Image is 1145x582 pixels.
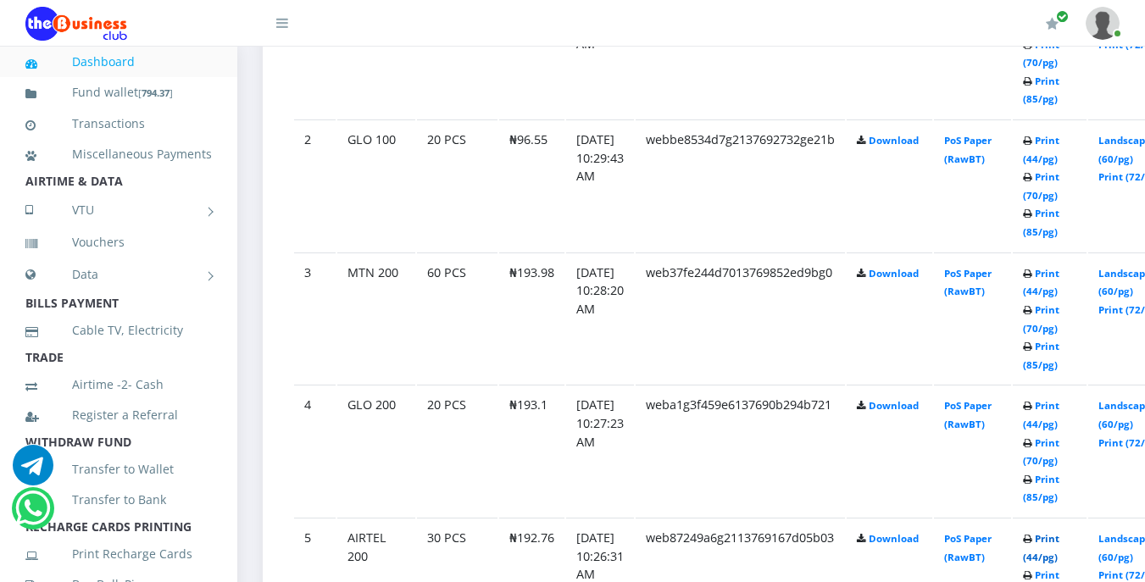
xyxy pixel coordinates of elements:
[417,252,497,384] td: 60 PCS
[25,253,212,296] a: Data
[1046,17,1059,30] i: Renew/Upgrade Subscription
[25,73,212,113] a: Fund wallet[794.37]
[499,385,564,516] td: ₦193.1
[25,104,212,143] a: Transactions
[869,267,919,280] a: Download
[25,480,212,519] a: Transfer to Bank
[636,119,845,251] td: webbe8534d7g2137692732ge21b
[337,385,415,516] td: GLO 200
[25,365,212,404] a: Airtime -2- Cash
[1023,134,1059,165] a: Print (44/pg)
[1023,532,1059,563] a: Print (44/pg)
[1023,340,1059,371] a: Print (85/pg)
[337,119,415,251] td: GLO 100
[944,134,992,165] a: PoS Paper (RawBT)
[566,119,634,251] td: [DATE] 10:29:43 AM
[25,396,212,435] a: Register a Referral
[25,7,127,41] img: Logo
[25,42,212,81] a: Dashboard
[25,135,212,174] a: Miscellaneous Payments
[13,457,53,485] a: Chat for support
[142,86,170,99] b: 794.37
[566,385,634,516] td: [DATE] 10:27:23 AM
[1023,267,1059,298] a: Print (44/pg)
[25,450,212,489] a: Transfer to Wallet
[499,119,564,251] td: ₦96.55
[25,311,212,350] a: Cable TV, Electricity
[138,86,173,99] small: [ ]
[1023,207,1059,238] a: Print (85/pg)
[499,252,564,384] td: ₦193.98
[636,385,845,516] td: weba1g3f459e6137690b294b721
[337,252,415,384] td: MTN 200
[869,134,919,147] a: Download
[294,385,336,516] td: 4
[566,252,634,384] td: [DATE] 10:28:20 AM
[869,532,919,545] a: Download
[1023,75,1059,106] a: Print (85/pg)
[25,189,212,231] a: VTU
[869,399,919,412] a: Download
[1023,436,1059,468] a: Print (70/pg)
[25,223,212,262] a: Vouchers
[1056,10,1069,23] span: Renew/Upgrade Subscription
[25,535,212,574] a: Print Recharge Cards
[417,119,497,251] td: 20 PCS
[417,385,497,516] td: 20 PCS
[15,501,50,529] a: Chat for support
[1023,303,1059,335] a: Print (70/pg)
[636,252,845,384] td: web37fe244d7013769852ed9bg0
[1023,170,1059,202] a: Print (70/pg)
[294,252,336,384] td: 3
[944,267,992,298] a: PoS Paper (RawBT)
[1023,473,1059,504] a: Print (85/pg)
[1023,399,1059,430] a: Print (44/pg)
[944,532,992,563] a: PoS Paper (RawBT)
[1086,7,1120,40] img: User
[294,119,336,251] td: 2
[944,399,992,430] a: PoS Paper (RawBT)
